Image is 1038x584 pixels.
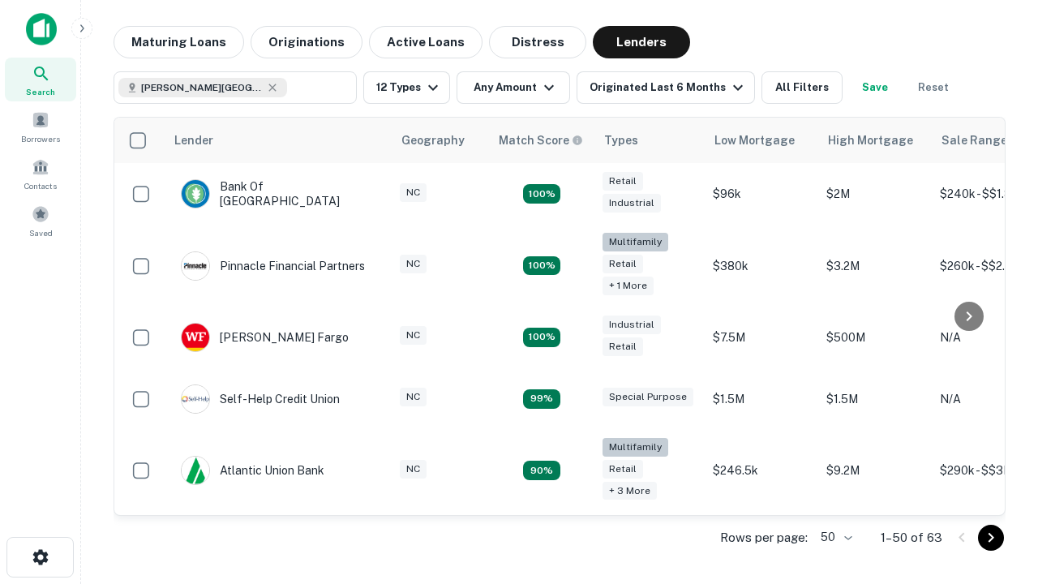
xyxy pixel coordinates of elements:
[818,430,932,512] td: $9.2M
[603,460,643,479] div: Retail
[251,26,362,58] button: Originations
[603,172,643,191] div: Retail
[881,528,942,547] p: 1–50 of 63
[814,526,855,549] div: 50
[818,225,932,307] td: $3.2M
[489,26,586,58] button: Distress
[705,307,818,368] td: $7.5M
[818,368,932,430] td: $1.5M
[182,252,209,280] img: picture
[705,430,818,512] td: $246.5k
[705,118,818,163] th: Low Mortgage
[5,199,76,243] a: Saved
[603,255,643,273] div: Retail
[400,460,427,479] div: NC
[5,58,76,101] a: Search
[978,525,1004,551] button: Go to next page
[165,118,392,163] th: Lender
[181,179,375,208] div: Bank Of [GEOGRAPHIC_DATA]
[593,26,690,58] button: Lenders
[603,438,668,457] div: Multifamily
[523,328,560,347] div: Matching Properties: 14, hasApolloMatch: undefined
[523,256,560,276] div: Matching Properties: 20, hasApolloMatch: undefined
[523,389,560,409] div: Matching Properties: 11, hasApolloMatch: undefined
[181,456,324,485] div: Atlantic Union Bank
[400,388,427,406] div: NC
[705,163,818,225] td: $96k
[941,131,1007,150] div: Sale Range
[603,388,693,406] div: Special Purpose
[400,326,427,345] div: NC
[182,457,209,484] img: picture
[523,184,560,204] div: Matching Properties: 15, hasApolloMatch: undefined
[594,118,705,163] th: Types
[761,71,843,104] button: All Filters
[577,71,755,104] button: Originated Last 6 Months
[489,118,594,163] th: Capitalize uses an advanced AI algorithm to match your search with the best lender. The match sco...
[114,26,244,58] button: Maturing Loans
[828,131,913,150] div: High Mortgage
[401,131,465,150] div: Geography
[182,385,209,413] img: picture
[603,194,661,213] div: Industrial
[182,180,209,208] img: picture
[400,255,427,273] div: NC
[818,307,932,368] td: $500M
[181,251,365,281] div: Pinnacle Financial Partners
[603,337,643,356] div: Retail
[29,226,53,239] span: Saved
[182,324,209,351] img: picture
[603,233,668,251] div: Multifamily
[603,277,654,295] div: + 1 more
[714,131,795,150] div: Low Mortgage
[174,131,213,150] div: Lender
[457,71,570,104] button: Any Amount
[603,482,657,500] div: + 3 more
[604,131,638,150] div: Types
[818,163,932,225] td: $2M
[818,118,932,163] th: High Mortgage
[720,528,808,547] p: Rows per page:
[907,71,959,104] button: Reset
[181,323,349,352] div: [PERSON_NAME] Fargo
[523,461,560,480] div: Matching Properties: 10, hasApolloMatch: undefined
[603,316,661,334] div: Industrial
[499,131,580,149] h6: Match Score
[5,152,76,195] a: Contacts
[26,85,55,98] span: Search
[705,368,818,430] td: $1.5M
[369,26,483,58] button: Active Loans
[5,105,76,148] a: Borrowers
[957,454,1038,532] iframe: Chat Widget
[400,183,427,202] div: NC
[24,179,57,192] span: Contacts
[705,225,818,307] td: $380k
[181,384,340,414] div: Self-help Credit Union
[849,71,901,104] button: Save your search to get updates of matches that match your search criteria.
[499,131,583,149] div: Capitalize uses an advanced AI algorithm to match your search with the best lender. The match sco...
[363,71,450,104] button: 12 Types
[26,13,57,45] img: capitalize-icon.png
[590,78,748,97] div: Originated Last 6 Months
[392,118,489,163] th: Geography
[141,80,263,95] span: [PERSON_NAME][GEOGRAPHIC_DATA], [GEOGRAPHIC_DATA]
[21,132,60,145] span: Borrowers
